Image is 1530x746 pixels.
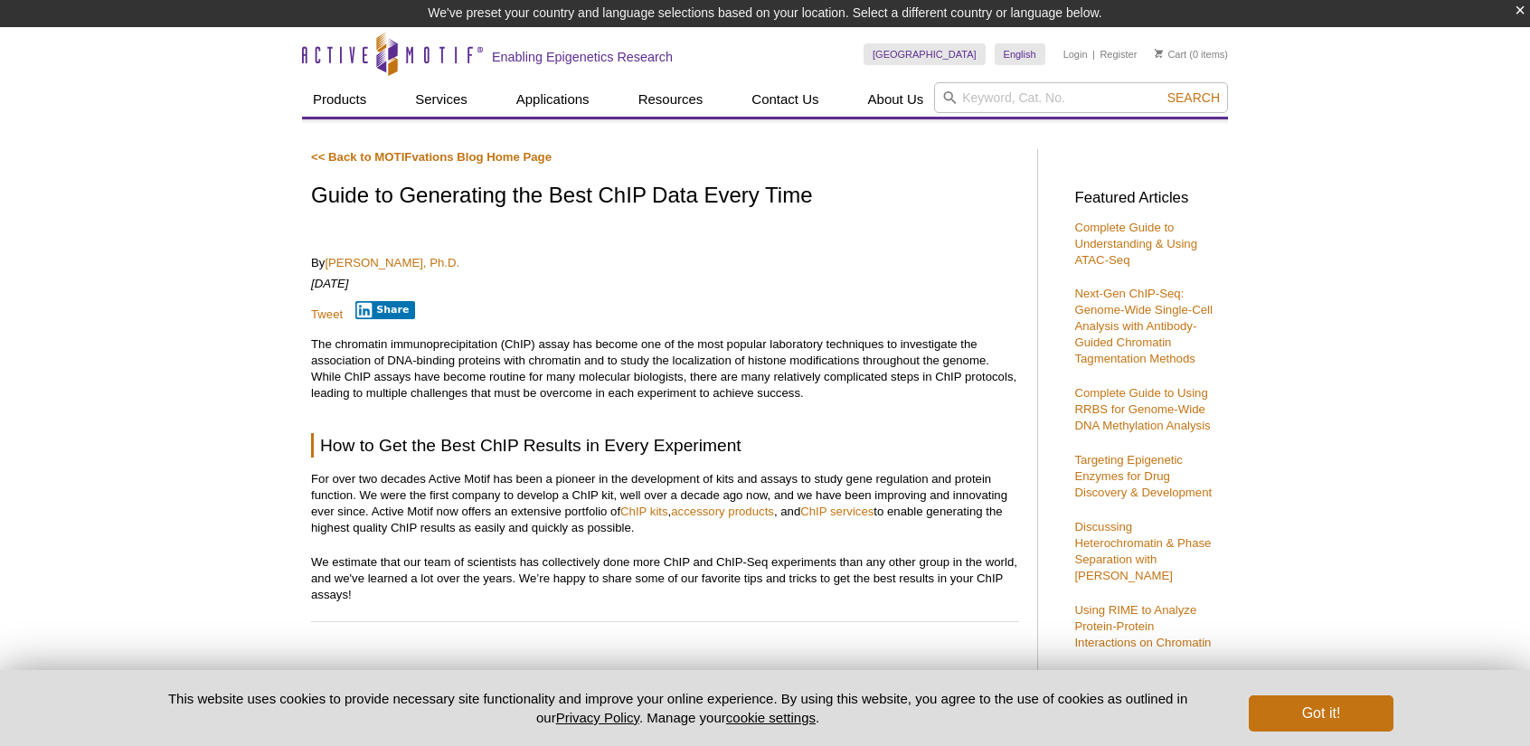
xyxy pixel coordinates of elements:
[864,43,986,65] a: [GEOGRAPHIC_DATA]
[311,554,1019,603] p: We estimate that our team of scientists has collectively done more ChIP and ChIP-Seq experiments ...
[505,82,600,117] a: Applications
[311,184,1019,210] h1: Guide to Generating the Best ChIP Data Every Time
[800,505,874,518] a: ChIP services
[726,710,816,725] button: cookie settings
[492,49,673,65] h2: Enabling Epigenetics Research
[1155,48,1186,61] a: Cart
[302,82,377,117] a: Products
[311,255,1019,271] p: By
[404,82,478,117] a: Services
[311,471,1019,536] p: For over two decades Active Motif has been a pioneer in the development of kits and assays to stu...
[325,256,459,269] a: [PERSON_NAME], Ph.D.
[620,505,668,518] a: ChIP kits
[1074,221,1197,267] a: Complete Guide to Understanding & Using ATAC-Seq
[1092,43,1095,65] li: |
[1074,603,1211,649] a: Using RIME to Analyze Protein-Protein Interactions on Chromatin
[671,505,774,518] a: accessory products
[1074,453,1212,499] a: Targeting Epigenetic Enzymes for Drug Discovery & Development
[311,150,552,164] a: << Back to MOTIFvations Blog Home Page
[1100,48,1137,61] a: Register
[995,43,1045,65] a: English
[1162,90,1225,106] button: Search
[1167,90,1220,105] span: Search
[741,82,829,117] a: Contact Us
[355,301,416,319] button: Share
[311,307,343,321] a: Tweet
[1063,48,1088,61] a: Login
[1155,49,1163,58] img: Your Cart
[556,710,639,725] a: Privacy Policy
[311,433,1019,458] h2: How to Get the Best ChIP Results in Every Experiment
[1074,191,1219,206] h3: Featured Articles
[311,277,349,290] em: [DATE]
[1074,520,1211,582] a: Discussing Heterochromatin & Phase Separation with [PERSON_NAME]
[1074,386,1210,432] a: Complete Guide to Using RRBS for Genome-Wide DNA Methylation Analysis
[311,336,1019,401] p: The chromatin immunoprecipitation (ChIP) assay has become one of the most popular laboratory tech...
[1249,695,1393,732] button: Got it!
[1074,287,1212,365] a: Next-Gen ChIP-Seq: Genome-Wide Single-Cell Analysis with Antibody-Guided Chromatin Tagmentation M...
[137,689,1219,727] p: This website uses cookies to provide necessary site functionality and improve your online experie...
[934,82,1228,113] input: Keyword, Cat. No.
[857,82,935,117] a: About Us
[1155,43,1228,65] li: (0 items)
[628,82,714,117] a: Resources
